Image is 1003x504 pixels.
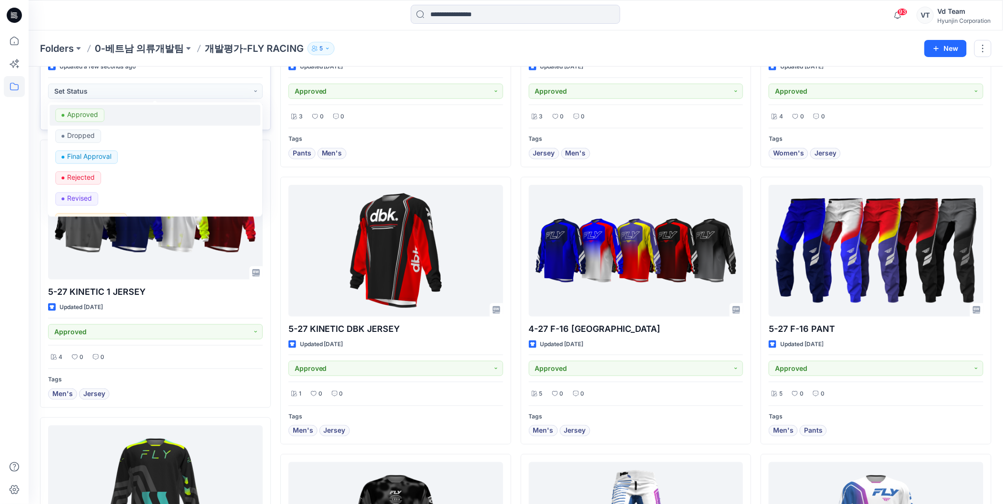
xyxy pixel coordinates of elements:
p: 0 [79,352,83,362]
p: Revised [67,193,92,205]
div: VT [917,7,934,24]
span: Men's [52,388,73,400]
a: Folders [40,42,74,55]
span: 93 [897,8,908,16]
p: Tags [288,134,503,144]
span: Jersey [533,148,555,159]
p: 0 [560,112,564,122]
p: Updated [DATE] [780,339,824,349]
p: Rejected [67,172,95,184]
p: Approved [67,109,98,121]
p: 5 [319,43,323,54]
p: Updated [DATE] [300,62,343,72]
a: 5-27 KINETIC DBK JERSEY [288,185,503,317]
span: Men's [533,425,554,436]
p: 5 [539,389,543,399]
p: Tags [288,412,503,422]
span: Jersey [83,388,105,400]
span: Pants [293,148,311,159]
p: 3 [539,112,543,122]
p: Updated [DATE] [300,339,343,349]
button: New [924,40,967,57]
span: Jersey [814,148,836,159]
p: Dropped [67,130,95,142]
p: 0 [318,389,322,399]
p: 0 [341,112,345,122]
p: 4-27 F-16 [GEOGRAPHIC_DATA] [529,322,744,336]
p: Updated a few seconds ago [60,62,136,72]
p: Final Approval [67,151,111,163]
a: 5-27 F-16 PANT [769,185,983,317]
p: Updated [DATE] [540,62,584,72]
div: Hyunjin Corporation [938,17,991,24]
span: Pants [804,425,823,436]
p: Tags [529,412,744,422]
p: 5-27 F-16 PANT [769,322,983,336]
p: 5 [779,389,783,399]
a: 0-베트남 의류개발팀 [95,42,184,55]
span: Jersey [324,425,346,436]
p: Rejected and Resubmit [67,213,120,226]
p: 3 [299,112,303,122]
span: Jersey [564,425,586,436]
p: 0 [581,112,585,122]
p: Tags [529,134,744,144]
p: Updated [DATE] [60,302,103,312]
p: 0 [821,389,824,399]
p: 5-27 KINETIC DBK JERSEY [288,322,503,336]
span: Men's [322,148,342,159]
p: 0 [821,112,825,122]
p: 5-27 KINETIC 1 JERSEY [48,285,263,299]
p: 4 [59,352,62,362]
span: Men's [293,425,313,436]
a: 4-27 F-16 JERSEY [529,185,744,317]
span: Women's [773,148,804,159]
p: Tags [769,412,983,422]
p: Updated [DATE] [780,62,824,72]
p: Tags [48,375,263,385]
p: 0 [339,389,343,399]
span: Men's [566,148,586,159]
p: 0 [581,389,585,399]
p: 1 [299,389,301,399]
span: Men's [773,425,794,436]
p: Tags [769,134,983,144]
p: 0 [800,112,804,122]
p: 4 [779,112,783,122]
p: 0 [320,112,324,122]
p: 0 [560,389,564,399]
p: 개발평가-FLY RACING [205,42,304,55]
p: 0 [800,389,804,399]
p: 0 [100,352,104,362]
div: Vd Team [938,6,991,17]
button: 5 [308,42,335,55]
p: Updated [DATE] [540,339,584,349]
